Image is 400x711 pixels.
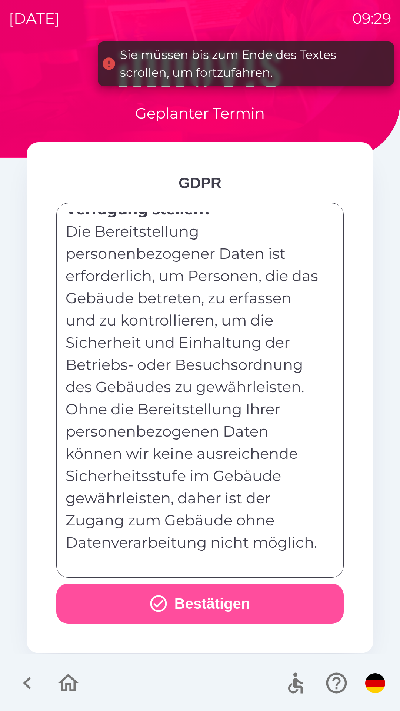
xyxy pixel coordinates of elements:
img: Logo [27,52,373,87]
p: 09:29 [352,7,391,30]
p: [DATE] [9,7,60,30]
div: GDPR [56,172,344,194]
img: de flag [365,673,385,693]
div: Sie müssen bis zum Ende des Textes scrollen, um fortzufahren. [120,46,387,81]
p: Die Bereitstellung personenbezogener Daten ist erforderlich, um Personen, die das Gebäude betrete... [66,154,324,554]
button: Bestätigen [56,584,344,624]
p: Geplanter Termin [135,102,265,124]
